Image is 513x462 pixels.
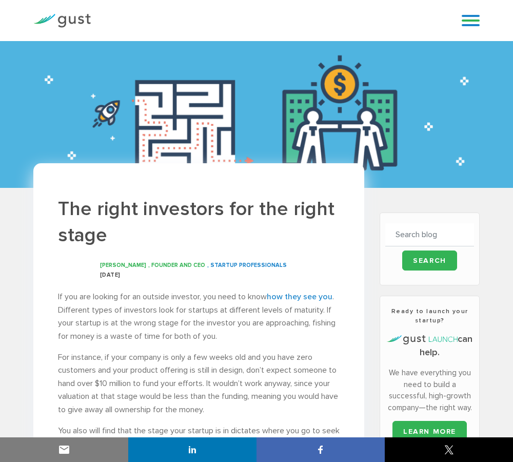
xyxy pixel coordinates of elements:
img: Gust Logo [33,14,91,28]
p: We have everything you need to build a successful, high-growth company—the right way. [385,367,474,413]
img: facebook sharing button [314,444,327,456]
span: [PERSON_NAME] [100,262,146,268]
input: Search blog [385,223,474,246]
a: how they see you [267,292,332,301]
span: , Founder and CEO [148,262,205,268]
h3: Ready to launch your startup? [385,306,474,325]
span: [DATE] [100,272,121,278]
h1: The right investors for the right stage [58,196,340,248]
p: If you are looking for an outside investor, you need to know . Different types of investors look ... [58,290,340,342]
p: For instance, if your company is only a few weeks old and you have zero customers and your produc... [58,351,340,416]
h4: can help. [385,333,474,359]
img: linkedin sharing button [186,444,199,456]
a: LEARN MORE [392,421,467,441]
input: Search [402,251,457,271]
img: email sharing button [58,444,70,456]
img: twitter sharing button [443,444,455,456]
span: , Startup Professionals [207,262,287,268]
